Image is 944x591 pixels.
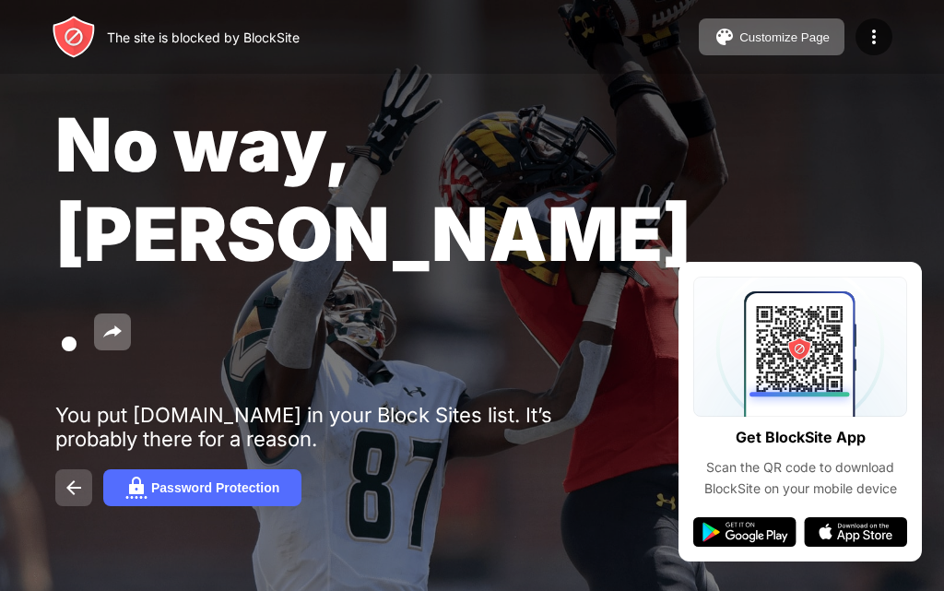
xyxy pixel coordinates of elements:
[52,15,96,59] img: header-logo.svg
[55,100,691,368] span: No way, [PERSON_NAME].
[125,477,147,499] img: password.svg
[699,18,844,55] button: Customize Page
[103,469,301,506] button: Password Protection
[101,321,124,343] img: share.svg
[863,26,885,48] img: menu-icon.svg
[63,477,85,499] img: back.svg
[107,30,300,45] div: The site is blocked by BlockSite
[55,403,625,451] div: You put [DOMAIN_NAME] in your Block Sites list. It’s probably there for a reason.
[151,480,279,495] div: Password Protection
[739,30,830,44] div: Customize Page
[714,26,736,48] img: pallet.svg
